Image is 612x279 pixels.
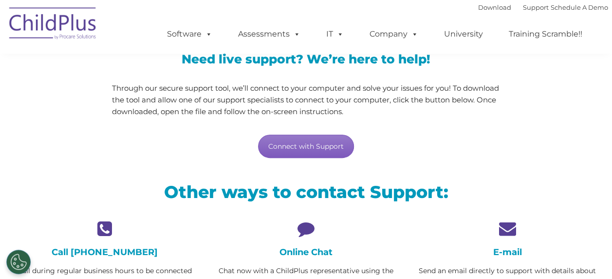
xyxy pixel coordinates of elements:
font: | [478,3,608,11]
h3: Need live support? We’re here to help! [112,53,500,65]
a: Support [523,3,549,11]
a: Company [360,24,428,44]
a: IT [316,24,353,44]
h4: Call [PHONE_NUMBER] [12,247,198,258]
a: Download [478,3,511,11]
h4: Online Chat [213,247,399,258]
a: Schedule A Demo [551,3,608,11]
h4: E-mail [414,247,600,258]
button: Cookies Settings [6,250,31,274]
a: University [434,24,493,44]
a: Software [157,24,222,44]
h2: Other ways to contact Support: [12,181,601,203]
p: Through our secure support tool, we’ll connect to your computer and solve your issues for you! To... [112,82,500,118]
a: Connect with Support [258,135,354,158]
a: Assessments [228,24,310,44]
a: Training Scramble!! [499,24,592,44]
img: ChildPlus by Procare Solutions [4,0,102,49]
